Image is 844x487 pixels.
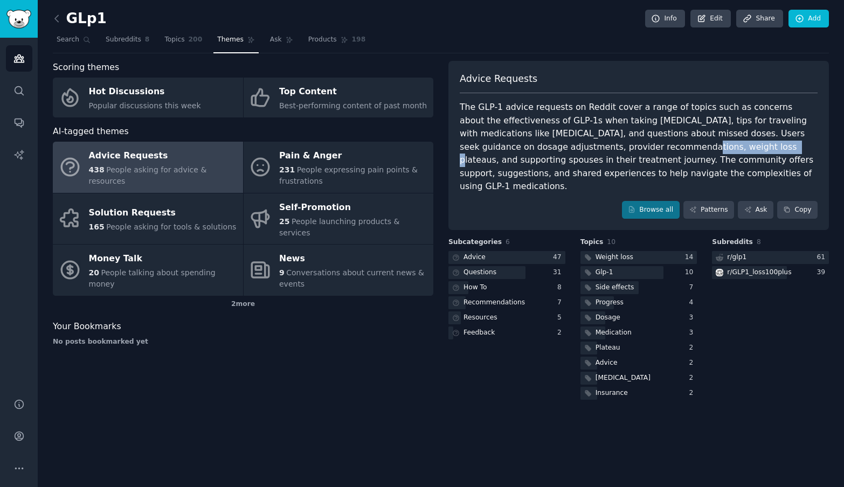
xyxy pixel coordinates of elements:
div: Top Content [279,84,427,101]
a: Ask [266,31,297,53]
div: Side effects [596,283,634,293]
span: 20 [89,268,99,277]
div: 8 [557,283,565,293]
span: Your Bookmarks [53,320,121,333]
div: News [279,251,428,268]
div: 61 [817,253,829,262]
span: 6 [506,238,510,246]
div: 10 [685,268,697,277]
div: Weight loss [596,253,633,262]
div: 14 [685,253,697,262]
span: Subcategories [448,238,502,247]
span: People launching products & services [279,217,399,237]
a: Dosage3 [580,311,697,325]
div: Pain & Anger [279,148,428,165]
a: [MEDICAL_DATA]2 [580,372,697,385]
span: Topics [580,238,604,247]
div: Dosage [596,313,620,323]
a: Browse all [622,201,680,219]
a: Solution Requests165People asking for tools & solutions [53,193,243,245]
div: Advice Requests [89,148,238,165]
div: Insurance [596,388,628,398]
a: Insurance2 [580,387,697,400]
span: 231 [279,165,295,174]
a: Subreddits8 [102,31,153,53]
div: 4 [689,298,697,308]
a: News9Conversations about current news & events [244,245,434,296]
span: Subreddits [106,35,141,45]
span: 10 [607,238,615,246]
div: r/ GLP1_loss100plus [727,268,791,277]
span: Best-performing content of past month [279,101,427,110]
div: 2 [689,343,697,353]
button: Copy [777,201,818,219]
span: Search [57,35,79,45]
div: Solution Requests [89,205,237,222]
span: Subreddits [712,238,753,247]
a: Recommendations7 [448,296,565,310]
a: Products198 [305,31,369,53]
a: Topics200 [161,31,206,53]
span: Topics [164,35,184,45]
span: People asking for advice & resources [89,165,207,185]
span: 8 [145,35,150,45]
div: Plateau [596,343,620,353]
div: Money Talk [89,251,238,268]
a: Progress4 [580,296,697,310]
a: Questions31 [448,266,565,280]
div: Advice [463,253,486,262]
a: Advice Requests438People asking for advice & resources [53,142,243,193]
div: 47 [553,253,565,262]
a: Themes [213,31,259,53]
div: 39 [817,268,829,277]
a: Search [53,31,94,53]
span: People talking about spending money [89,268,216,288]
div: 2 more [53,296,433,313]
a: Advice2 [580,357,697,370]
span: 8 [757,238,761,246]
span: 198 [352,35,366,45]
div: 5 [557,313,565,323]
img: GLP1_loss100plus [716,269,723,276]
div: r/ glp1 [727,253,746,262]
div: 2 [689,373,697,383]
div: 2 [689,388,697,398]
div: Feedback [463,328,495,338]
span: Products [308,35,337,45]
a: Pain & Anger231People expressing pain points & frustrations [244,142,434,193]
a: Plateau2 [580,342,697,355]
div: No posts bookmarked yet [53,337,433,347]
span: AI-tagged themes [53,125,129,138]
h2: GLp1 [53,10,107,27]
span: People expressing pain points & frustrations [279,165,418,185]
div: The GLP-1 advice requests on Reddit cover a range of topics such as concerns about the effectiven... [460,101,818,193]
a: Money Talk20People talking about spending money [53,245,243,296]
a: Medication3 [580,326,697,340]
span: 200 [189,35,203,45]
a: Patterns [683,201,734,219]
div: 7 [689,283,697,293]
div: Self-Promotion [279,199,428,216]
span: Themes [217,35,244,45]
a: Weight loss14 [580,251,697,265]
div: Glp-1 [596,268,613,277]
span: Scoring themes [53,61,119,74]
span: 9 [279,268,285,277]
a: Share [736,10,783,28]
span: 438 [89,165,105,174]
span: 25 [279,217,289,226]
div: Advice [596,358,618,368]
div: Questions [463,268,496,277]
a: Advice47 [448,251,565,265]
a: Feedback2 [448,326,565,340]
div: 31 [553,268,565,277]
div: Progress [596,298,624,308]
a: Add [788,10,829,28]
span: People asking for tools & solutions [106,222,236,231]
a: Edit [690,10,731,28]
div: [MEDICAL_DATA] [596,373,651,383]
div: Resources [463,313,497,323]
div: How To [463,283,487,293]
span: Conversations about current news & events [279,268,424,288]
a: Self-Promotion25People launching products & services [244,193,434,245]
